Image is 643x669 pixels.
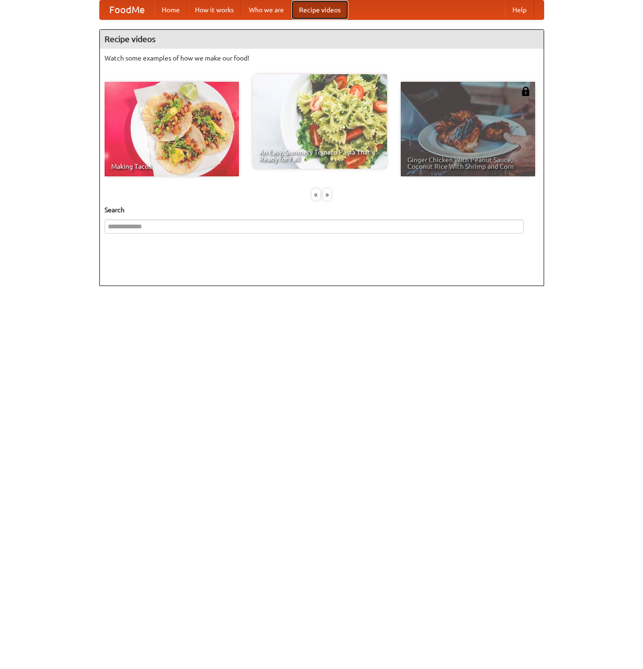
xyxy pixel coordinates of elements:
div: » [323,189,331,200]
h4: Recipe videos [100,30,544,49]
img: 483408.png [521,87,530,96]
div: « [312,189,320,200]
a: Home [154,0,187,19]
p: Watch some examples of how we make our food! [105,53,539,63]
a: Recipe videos [291,0,348,19]
h5: Search [105,205,539,215]
span: Making Tacos [111,163,232,170]
a: Who we are [241,0,291,19]
a: Help [505,0,534,19]
span: An Easy, Summery Tomato Pasta That's Ready for Fall [259,149,380,162]
a: FoodMe [100,0,154,19]
a: Making Tacos [105,82,239,176]
a: How it works [187,0,241,19]
a: An Easy, Summery Tomato Pasta That's Ready for Fall [253,74,387,169]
